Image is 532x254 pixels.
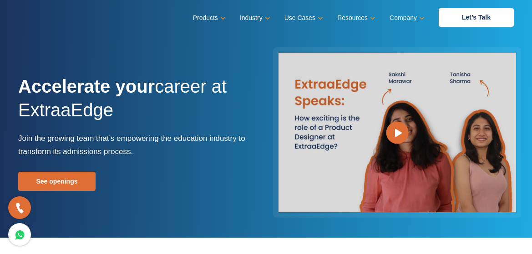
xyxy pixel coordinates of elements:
a: Company [390,11,423,25]
a: See openings [18,172,96,191]
a: Products [193,11,224,25]
p: Join the growing team that’s empowering the education industry to transform its admissions process. [18,132,259,158]
h1: career at ExtraaEdge [18,75,259,132]
a: Industry [240,11,269,25]
a: Resources [337,11,374,25]
a: Use Cases [284,11,321,25]
strong: Accelerate your [18,76,155,96]
a: Let’s Talk [439,8,514,27]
